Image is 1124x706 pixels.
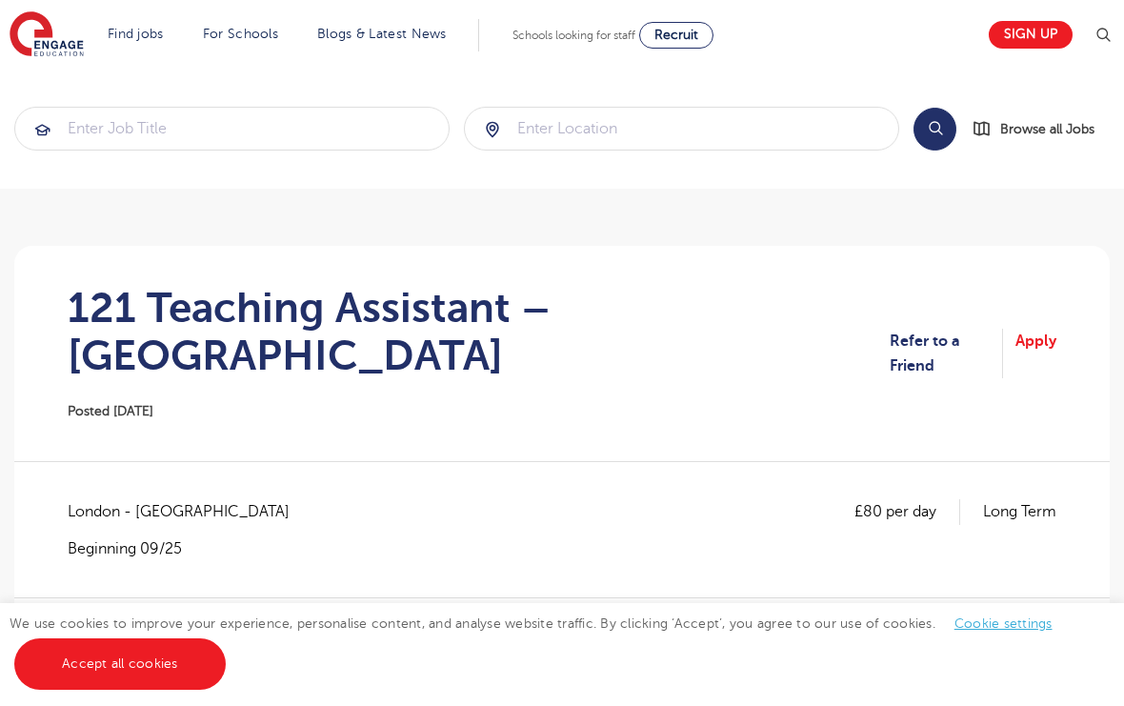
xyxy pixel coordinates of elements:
[972,118,1110,140] a: Browse all Jobs
[68,499,309,524] span: London - [GEOGRAPHIC_DATA]
[10,11,84,59] img: Engage Education
[989,21,1073,49] a: Sign up
[1000,118,1094,140] span: Browse all Jobs
[10,616,1072,671] span: We use cookies to improve your experience, personalise content, and analyse website traffic. By c...
[14,638,226,690] a: Accept all cookies
[465,108,898,150] input: Submit
[68,538,309,559] p: Beginning 09/25
[913,108,956,151] button: Search
[639,22,713,49] a: Recruit
[654,28,698,42] span: Recruit
[854,499,960,524] p: £80 per day
[1015,329,1056,379] a: Apply
[14,107,450,151] div: Submit
[954,616,1053,631] a: Cookie settings
[68,404,153,418] span: Posted [DATE]
[512,29,635,42] span: Schools looking for staff
[890,329,1003,379] a: Refer to a Friend
[68,284,890,379] h1: 121 Teaching Assistant – [GEOGRAPHIC_DATA]
[108,27,164,41] a: Find jobs
[983,499,1056,524] p: Long Term
[15,108,449,150] input: Submit
[203,27,278,41] a: For Schools
[464,107,899,151] div: Submit
[317,27,447,41] a: Blogs & Latest News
